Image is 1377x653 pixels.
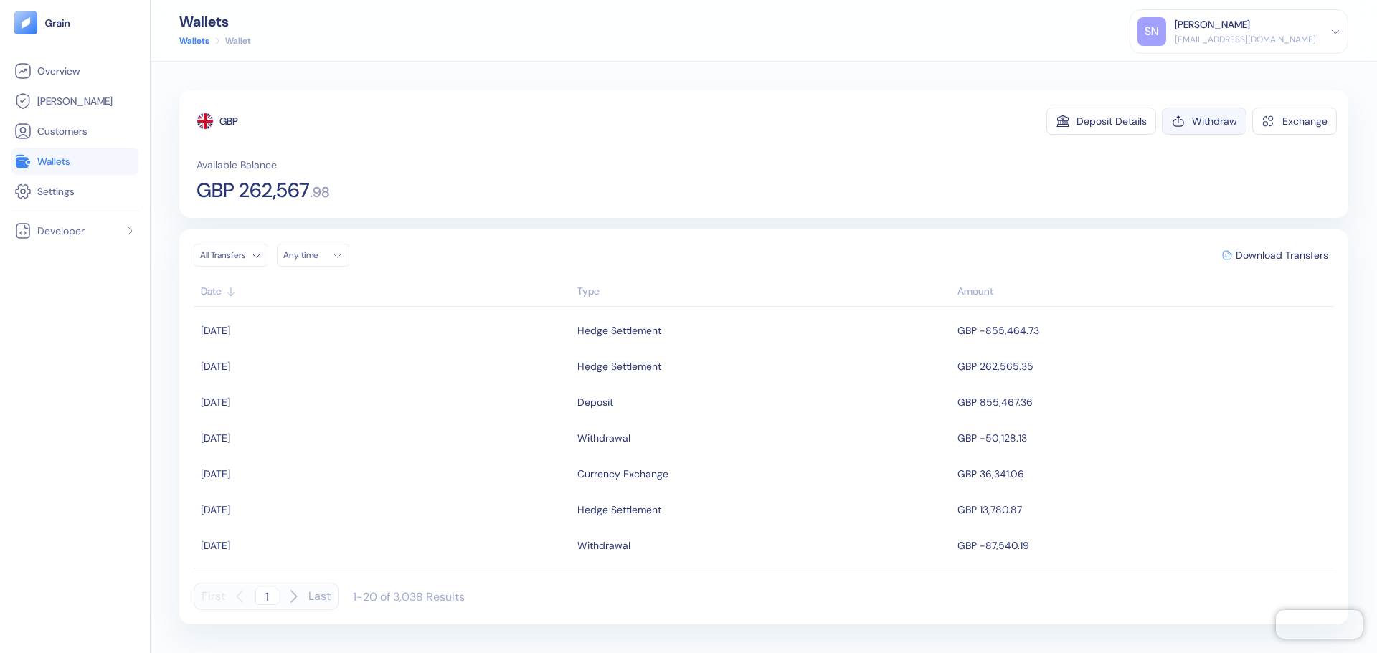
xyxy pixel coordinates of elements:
td: [DATE] [194,348,574,384]
td: [DATE] [194,384,574,420]
div: Exchange [1282,116,1328,126]
td: GBP -855,464.73 [954,313,1334,348]
td: GBP 262,565.35 [954,348,1334,384]
button: Last [308,583,331,610]
span: Customers [37,124,87,138]
img: logo-tablet-V2.svg [14,11,37,34]
iframe: Chatra live chat [1276,610,1363,639]
span: Overview [37,64,80,78]
td: GBP 36,341.06 [954,456,1334,492]
span: . 98 [310,185,330,199]
img: logo [44,18,71,28]
button: Exchange [1252,108,1337,135]
button: Any time [277,244,349,267]
div: Withdrawal [577,533,630,558]
span: Wallets [37,154,70,168]
button: Download Transfers [1216,244,1334,266]
a: Customers [14,123,136,140]
button: Withdraw [1162,108,1246,135]
span: Download Transfers [1236,250,1328,260]
div: [PERSON_NAME] [1175,17,1250,32]
td: GBP -50,128.13 [954,420,1334,456]
a: Overview [14,62,136,80]
div: Currency Exchange [577,462,668,486]
span: Settings [37,184,75,199]
button: Deposit Details [1046,108,1156,135]
td: GBP 13,780.87 [954,492,1334,528]
div: Sort ascending [577,284,950,299]
div: Hedge Settlement [577,354,661,378]
div: Any time [283,249,326,261]
button: First [202,583,225,610]
a: [PERSON_NAME] [14,92,136,110]
span: GBP 262,567 [197,181,310,201]
div: Sort descending [957,284,1327,299]
div: Wallets [179,14,251,29]
td: GBP -87,540.19 [954,528,1334,563]
div: Sort ascending [201,284,570,299]
div: Withdrawal [577,426,630,450]
td: [DATE] [194,456,574,492]
span: [PERSON_NAME] [37,94,113,108]
td: [DATE] [194,420,574,456]
td: [DATE] [194,492,574,528]
span: Developer [37,224,85,238]
div: Withdraw [1192,116,1237,126]
div: [EMAIL_ADDRESS][DOMAIN_NAME] [1175,33,1316,46]
a: Wallets [14,153,136,170]
div: Deposit [577,390,613,414]
div: 1-20 of 3,038 Results [353,589,465,604]
span: Available Balance [197,158,277,172]
div: GBP [219,114,238,128]
div: Hedge Settlement [577,497,661,522]
td: [DATE] [194,528,574,563]
div: SN [1137,17,1166,46]
div: Deposit Details [1076,116,1147,126]
a: Wallets [179,34,209,47]
div: Hedge Settlement [577,318,661,343]
td: [DATE] [194,313,574,348]
a: Settings [14,183,136,200]
td: GBP 855,467.36 [954,384,1334,420]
